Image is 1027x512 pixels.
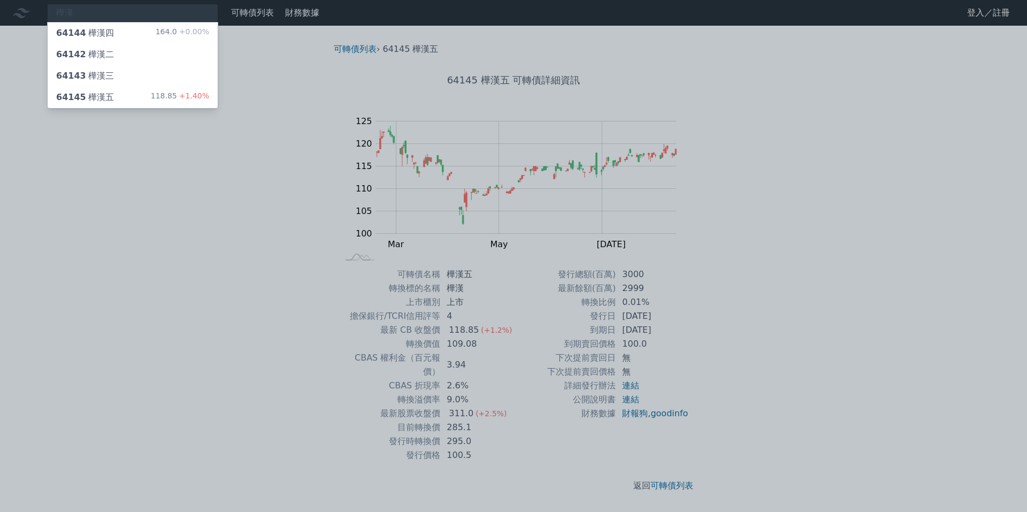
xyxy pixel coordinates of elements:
[56,71,86,81] span: 64143
[974,461,1027,512] iframe: Chat Widget
[56,92,86,102] span: 64145
[48,87,218,108] a: 64145樺漢五 118.85+1.40%
[56,28,86,38] span: 64144
[48,44,218,65] a: 64142樺漢二
[56,27,114,40] div: 樺漢四
[48,65,218,87] a: 64143樺漢三
[56,70,114,82] div: 樺漢三
[48,22,218,44] a: 64144樺漢四 164.0+0.00%
[151,91,209,104] div: 118.85
[177,91,209,100] span: +1.40%
[177,27,209,36] span: +0.00%
[56,48,114,61] div: 樺漢二
[974,461,1027,512] div: 聊天小工具
[156,27,209,40] div: 164.0
[56,49,86,59] span: 64142
[56,91,114,104] div: 樺漢五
